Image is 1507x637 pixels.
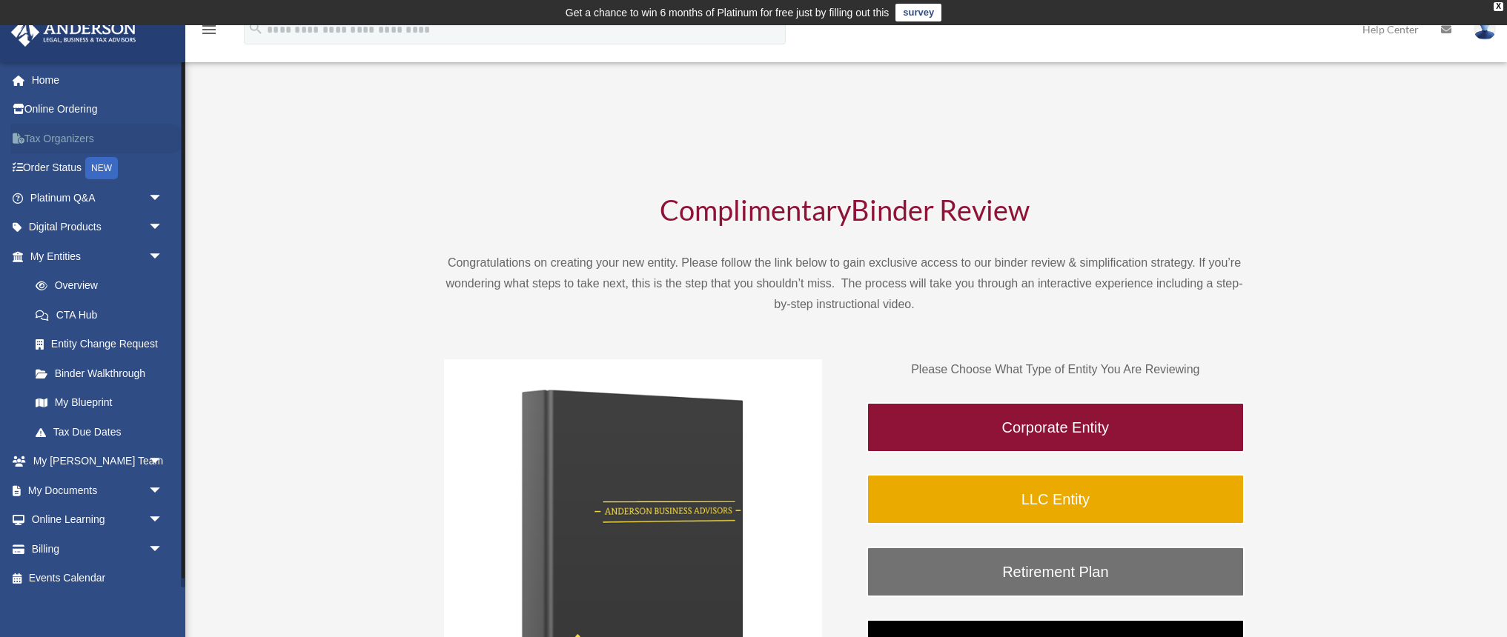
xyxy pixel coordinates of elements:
[248,20,264,36] i: search
[867,402,1245,453] a: Corporate Entity
[21,271,185,301] a: Overview
[867,359,1245,380] p: Please Choose What Type of Entity You Are Reviewing
[200,26,218,39] a: menu
[148,476,178,506] span: arrow_drop_down
[895,4,941,21] a: survey
[851,193,1030,227] span: Binder Review
[10,564,185,593] a: Events Calendar
[10,124,185,153] a: Tax Organizers
[21,417,185,447] a: Tax Due Dates
[148,183,178,213] span: arrow_drop_down
[10,65,185,95] a: Home
[21,300,185,330] a: CTA Hub
[10,241,185,271] a: My Entitiesarrow_drop_down
[10,476,185,505] a: My Documentsarrow_drop_down
[21,358,178,388] a: Binder Walkthrough
[566,4,890,21] div: Get a chance to win 6 months of Platinum for free just by filling out this
[21,330,185,359] a: Entity Change Request
[660,193,851,227] span: Complimentary
[85,157,118,179] div: NEW
[148,213,178,243] span: arrow_drop_down
[1494,2,1503,11] div: close
[10,95,185,124] a: Online Ordering
[200,21,218,39] i: menu
[10,447,185,476] a: My [PERSON_NAME] Teamarrow_drop_down
[10,183,185,213] a: Platinum Q&Aarrow_drop_down
[867,474,1245,524] a: LLC Entity
[7,18,141,47] img: Anderson Advisors Platinum Portal
[148,534,178,564] span: arrow_drop_down
[148,447,178,477] span: arrow_drop_down
[444,253,1245,315] p: Congratulations on creating your new entity. Please follow the link below to gain exclusive acces...
[867,547,1245,597] a: Retirement Plan
[1474,19,1496,40] img: User Pic
[10,213,185,242] a: Digital Productsarrow_drop_down
[148,505,178,536] span: arrow_drop_down
[10,153,185,184] a: Order StatusNEW
[10,505,185,535] a: Online Learningarrow_drop_down
[21,388,185,418] a: My Blueprint
[10,534,185,564] a: Billingarrow_drop_down
[148,241,178,272] span: arrow_drop_down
